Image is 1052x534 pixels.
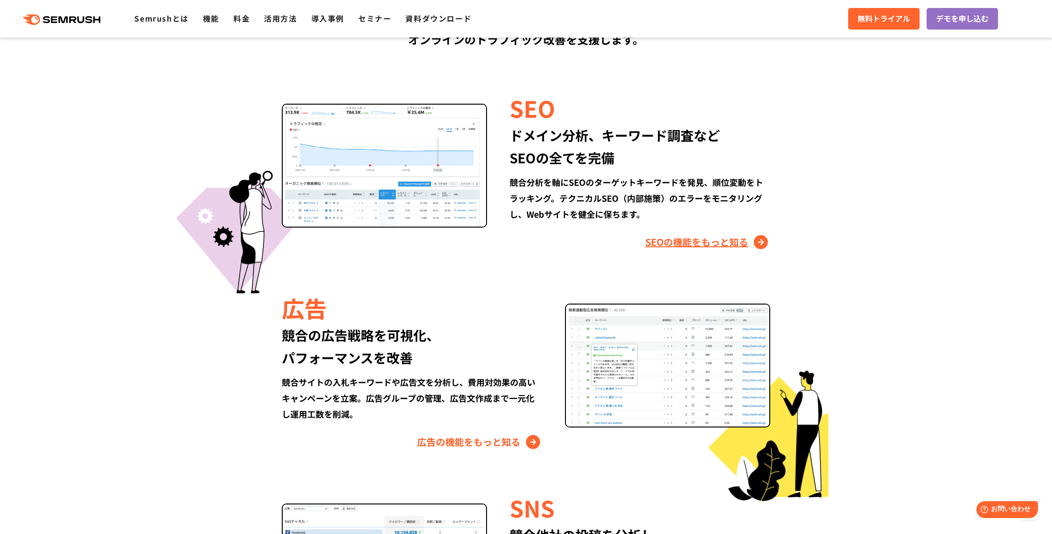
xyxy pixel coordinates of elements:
a: セミナー [358,13,391,24]
div: 広告 [282,292,542,324]
span: デモを申し込む [936,13,989,25]
a: 料金 [233,13,250,24]
a: 活用方法 [264,13,297,24]
a: 無料トライアル [848,8,920,30]
a: 広告の機能をもっと知る [417,435,542,450]
div: 競合分析を軸にSEOのターゲットキーワードを発見、順位変動をトラッキング。テクニカルSEO（内部施策）のエラーをモニタリングし、Webサイトを健全に保ちます。 [510,174,770,222]
a: SEOの機能をもっと知る [645,235,770,250]
iframe: Help widget launcher [968,497,1042,524]
div: 競合サイトの入札キーワードや広告文を分析し、費用対効果の高いキャンペーンを立案。広告グループの管理、広告文作成まで一元化し運用工数を削減。 [282,374,542,422]
a: 資料ダウンロード [405,13,472,24]
span: 無料トライアル [858,13,910,25]
div: ドメイン分析、キーワード調査など SEOの全てを完備 [510,124,770,169]
a: 機能 [203,13,219,24]
div: 競合の広告戦略を可視化、 パフォーマンスを改善 [282,324,542,369]
a: デモを申し込む [927,8,998,30]
a: 導入事例 [311,13,344,24]
div: SEO [510,92,770,124]
a: Semrushとは [134,13,188,24]
div: SNS [510,492,770,524]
